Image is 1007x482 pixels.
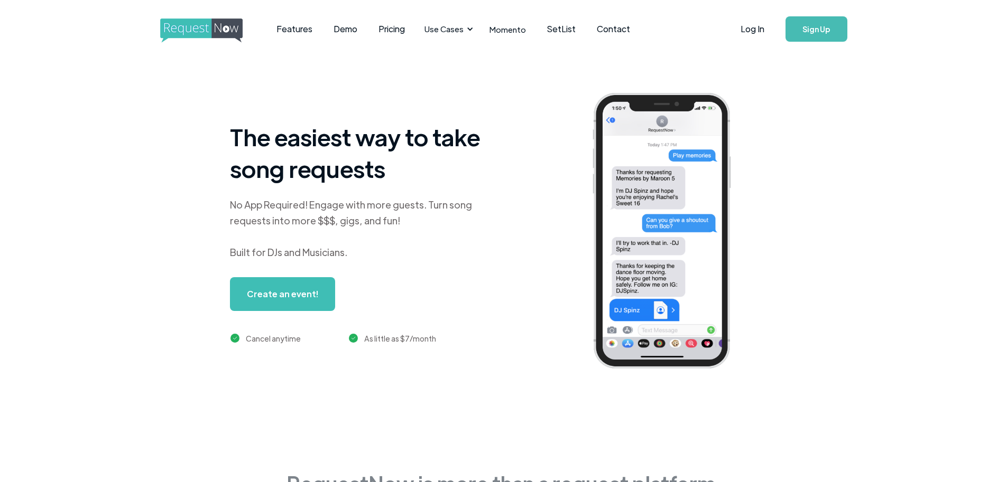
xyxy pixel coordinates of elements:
img: iphone screenshot [580,86,759,380]
div: No App Required! Engage with more guests. Turn song requests into more $$$, gigs, and fun! Built ... [230,197,494,260]
a: Log In [730,11,775,48]
div: Use Cases [418,13,476,45]
a: Momento [479,14,537,45]
img: green checkmark [230,334,239,343]
h1: The easiest way to take song requests [230,121,494,184]
a: Pricing [368,13,415,45]
div: Cancel anytime [246,332,301,345]
a: home [160,18,239,40]
a: Create an event! [230,277,335,311]
div: As little as $7/month [364,332,436,345]
a: Contact [586,13,641,45]
a: Demo [323,13,368,45]
img: requestnow logo [160,18,262,43]
img: green checkmark [349,334,358,343]
a: Features [266,13,323,45]
a: SetList [537,13,586,45]
div: Use Cases [424,23,464,35]
a: Sign Up [786,16,847,42]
